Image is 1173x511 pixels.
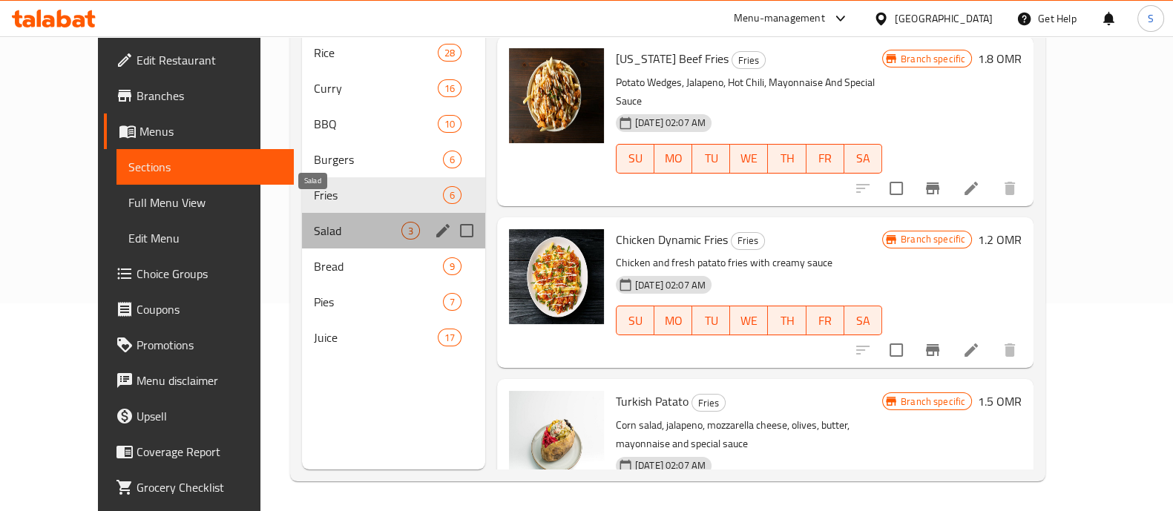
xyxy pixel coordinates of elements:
span: Coupons [137,300,282,318]
button: WE [730,144,768,174]
div: Fries6 [302,177,484,213]
span: [US_STATE] Beef Fries [616,47,729,70]
span: TH [774,148,800,169]
span: 10 [438,117,461,131]
span: TU [698,148,724,169]
img: Chicken Dynamic Fries [509,229,604,324]
span: Edit Menu [128,229,282,247]
a: Coverage Report [104,434,294,469]
a: Coupons [104,291,294,327]
span: Bread [314,257,442,275]
div: Fries [691,394,726,412]
button: SU [616,306,654,335]
span: 6 [444,153,461,167]
a: Choice Groups [104,256,294,291]
span: Edit Restaurant [137,51,282,69]
span: Menu disclaimer [137,372,282,389]
a: Edit Restaurant [104,42,294,78]
span: SU [622,310,648,332]
span: [DATE] 02:07 AM [629,458,712,472]
span: Coverage Report [137,443,282,461]
div: items [438,44,461,62]
span: Curry [314,79,437,97]
span: BBQ [314,115,437,133]
span: Branches [137,87,282,105]
span: 17 [438,331,461,345]
a: Edit menu item [962,179,980,197]
span: Fries [692,395,725,412]
h6: 1.8 OMR [978,48,1022,69]
span: Upsell [137,407,282,425]
span: 16 [438,82,461,96]
span: Turkish Patato [616,390,689,412]
span: Fries [314,186,442,204]
div: Juice17 [302,320,484,355]
div: items [443,151,461,168]
span: Choice Groups [137,265,282,283]
p: Chicken and fresh patato fries with creamy sauce [616,254,882,272]
span: [DATE] 02:07 AM [629,278,712,292]
div: Rice28 [302,35,484,70]
span: 28 [438,46,461,60]
img: Texas Beef Fries [509,48,604,143]
span: Branch specific [895,52,971,66]
span: TU [698,310,724,332]
button: Branch-specific-item [915,332,950,368]
span: SU [622,148,648,169]
img: Turkish Patato [509,391,604,486]
div: items [443,257,461,275]
span: SA [850,148,876,169]
span: 6 [444,188,461,202]
button: TU [692,144,730,174]
button: MO [654,306,692,335]
span: Rice [314,44,437,62]
button: SU [616,144,654,174]
div: Fries [732,51,766,69]
span: FR [812,310,838,332]
a: Menus [104,113,294,149]
h6: 1.5 OMR [978,391,1022,412]
div: Menu-management [734,10,825,27]
div: Burgers6 [302,142,484,177]
span: 9 [444,260,461,274]
a: Menu disclaimer [104,363,294,398]
span: Promotions [137,336,282,354]
div: items [438,329,461,346]
div: Fries [731,232,765,250]
span: Branch specific [895,395,971,409]
span: [DATE] 02:07 AM [629,116,712,130]
span: MO [660,148,686,169]
span: MO [660,310,686,332]
div: items [443,293,461,311]
span: S [1148,10,1154,27]
span: Full Menu View [128,194,282,211]
button: TH [768,144,806,174]
div: Bread9 [302,248,484,284]
span: Pies [314,293,442,311]
div: [GEOGRAPHIC_DATA] [895,10,993,27]
span: Sections [128,158,282,176]
div: Curry16 [302,70,484,106]
span: Branch specific [895,232,971,246]
span: Burgers [314,151,442,168]
button: delete [992,332,1028,368]
span: Chicken Dynamic Fries [616,228,728,251]
a: Edit Menu [116,220,294,256]
button: MO [654,144,692,174]
h6: 1.2 OMR [978,229,1022,250]
div: items [443,186,461,204]
span: Select to update [881,334,912,366]
span: 7 [444,295,461,309]
a: Upsell [104,398,294,434]
button: FR [806,306,844,335]
span: Select to update [881,173,912,204]
a: Sections [116,149,294,185]
button: Branch-specific-item [915,171,950,206]
a: Full Menu View [116,185,294,220]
